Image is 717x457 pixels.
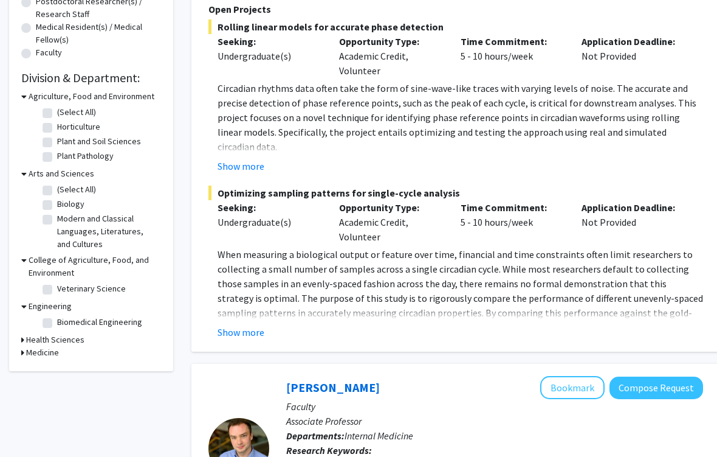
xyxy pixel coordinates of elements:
[461,200,564,215] p: Time Commitment:
[57,120,100,133] label: Horticulture
[57,106,96,119] label: (Select All)
[26,333,84,346] h3: Health Sciences
[218,159,264,173] button: Show more
[29,254,161,279] h3: College of Agriculture, Food, and Environment
[218,200,321,215] p: Seeking:
[581,34,685,49] p: Application Deadline:
[57,212,158,251] label: Modern and Classical Languages, Literatures, and Cultures
[339,34,442,49] p: Opportunity Type:
[286,399,703,414] p: Faculty
[57,282,126,295] label: Veterinary Science
[9,402,52,448] iframe: Chat
[29,90,154,103] h3: Agriculture, Food and Environment
[330,34,451,78] div: Academic Credit, Volunteer
[572,200,694,244] div: Not Provided
[286,380,380,395] a: [PERSON_NAME]
[57,150,114,162] label: Plant Pathology
[330,200,451,244] div: Academic Credit, Volunteer
[286,414,703,428] p: Associate Professor
[57,198,84,211] label: Biology
[540,376,605,399] button: Add Thomas Kampourakis to Bookmarks
[451,34,573,78] div: 5 - 10 hours/week
[36,46,62,59] label: Faculty
[21,71,161,85] h2: Division & Department:
[218,247,703,335] p: When measuring a biological output or feature over time, financial and time constraints often lim...
[609,377,703,399] button: Compose Request to Thomas Kampourakis
[218,34,321,49] p: Seeking:
[36,21,161,46] label: Medical Resident(s) / Medical Fellow(s)
[29,167,94,180] h3: Arts and Sciences
[286,444,372,456] b: Research Keywords:
[218,81,703,154] p: Circadian rhythms data often take the form of sine-wave-like traces with varying levels of noise....
[57,183,96,196] label: (Select All)
[208,19,703,34] span: Rolling linear models for accurate phase detection
[286,430,345,442] b: Departments:
[218,215,321,229] div: Undergraduate(s)
[461,34,564,49] p: Time Commitment:
[345,430,413,442] span: Internal Medicine
[29,300,72,313] h3: Engineering
[572,34,694,78] div: Not Provided
[218,49,321,63] div: Undergraduate(s)
[339,200,442,215] p: Opportunity Type:
[581,200,685,215] p: Application Deadline:
[57,316,142,329] label: Biomedical Engineering
[208,186,703,200] span: Optimizing sampling patterns for single-cycle analysis
[57,135,141,148] label: Plant and Soil Sciences
[451,200,573,244] div: 5 - 10 hours/week
[218,325,264,340] button: Show more
[208,2,703,16] p: Open Projects
[26,346,59,359] h3: Medicine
